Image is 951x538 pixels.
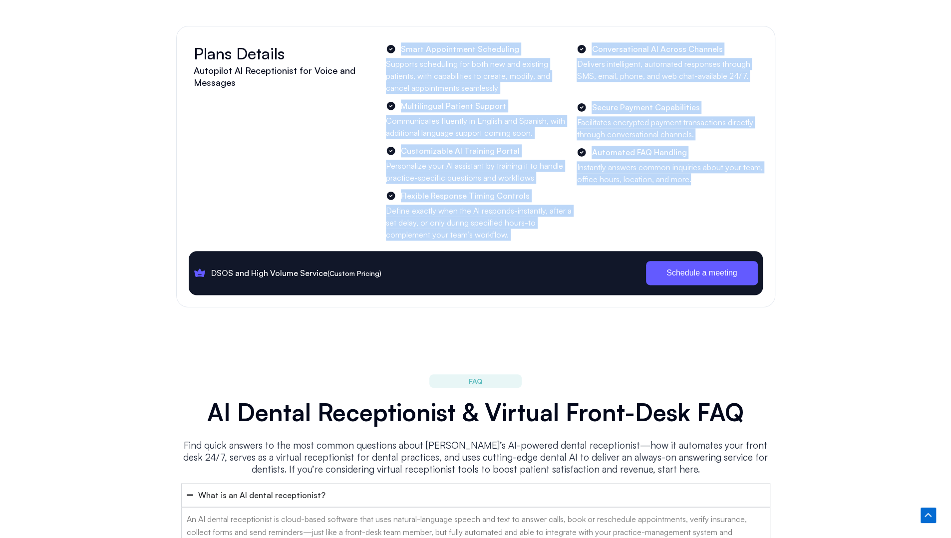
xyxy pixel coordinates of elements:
span: Conversational Al Across Channels [589,42,722,55]
p: Personalize your Al assistant by training it to handle practice-specific questions and workflows [386,160,572,184]
p: Find quick answers to the most common questions about [PERSON_NAME]’s AI-powered dental reception... [181,439,770,475]
h2: Autopilot Al Receptionist for Voice and Messages [194,64,376,88]
span: (Custom Pricing) [327,269,381,277]
span: Multilingual Patient Support [398,99,506,112]
span: Secure Payment Capabilities [589,101,699,114]
p: Facilitates encrypted payment transactions directly through conversational channels. [577,116,762,140]
p: Supports scheduling for both new and existing patients, with capabilities to create, modify, and ... [386,58,572,94]
p: Define exactly when the Al responds-instantly, after a set delay, or only during specified hours-... [386,205,572,241]
h2: AI Dental Receptionist & Virtual Front-Desk FAQ [181,398,770,427]
div: What is an AI dental receptionist? [198,489,325,502]
span: Schedule a meeting [666,269,737,277]
h2: Plans Details [194,47,376,59]
span: Customizable Al Training Portal [398,144,520,157]
span: Automated FAQ Handling [589,146,686,159]
p: Communicates fluently in English and Spanish, with additional language support coming soon. [386,115,572,139]
span: Smart Appointment Scheduling [398,42,519,55]
p: Instantly answers common inquiries about your team, office hours, location, and more. [577,161,762,185]
span: Flexible Response Timing Controls [398,189,530,202]
summary: What is an AI dental receptionist? [181,483,770,507]
p: Delivers intelligent, automated responses through SMS, email, phone, and web chat-available 24/7. [577,58,762,82]
a: Schedule a meeting [646,261,757,285]
span: FAQ [469,375,482,387]
span: DSOS and High Volume Service [209,267,381,279]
